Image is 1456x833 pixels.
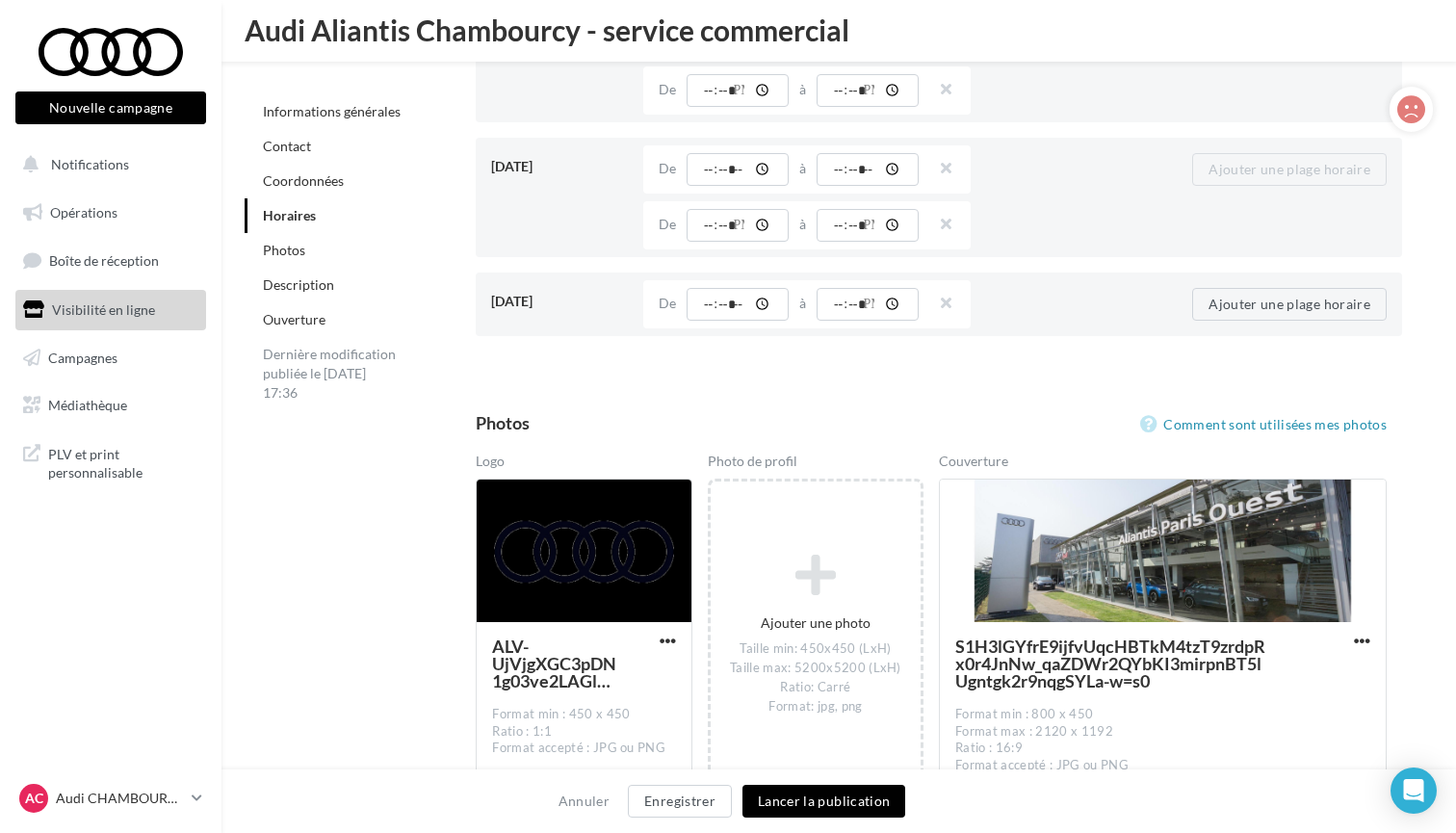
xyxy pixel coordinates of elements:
a: Contact [263,138,311,154]
div: [DATE] [491,149,628,184]
div: Open Intercom Messenger [1391,768,1437,814]
button: Lancer la publication [742,785,905,818]
div: Format min : 450 x 450 [492,706,675,723]
a: PLV et print personnalisable [12,433,210,490]
div: Dernière modification publiée le [DATE] 17:36 [245,337,418,410]
a: Médiathèque [12,385,210,426]
span: ALV-UjVjgXGC3pDN1g03ve2LAGlRLN_KdTnBHCWDpY49_F5X5Uax6Ajx [492,638,620,690]
a: Opérations [12,193,210,233]
button: Nouvelle campagne [15,91,206,124]
span: Audi Aliantis Chambourcy - service commercial [245,15,849,44]
button: Annuler [551,790,617,813]
label: à [799,218,806,231]
div: Format accepté : JPG ou PNG [492,740,675,757]
a: Description [263,276,334,293]
button: Enregistrer [628,785,732,818]
span: Notifications [51,156,129,172]
label: à [799,83,806,96]
a: Photos [263,242,305,258]
button: Ajouter une plage horaire [1192,288,1387,321]
div: Format min : 800 x 450 [955,706,1370,723]
button: Ajouter une plage horaire [1192,153,1387,186]
button: Notifications [12,144,202,185]
a: Ouverture [263,311,325,327]
div: Format accepté : JPG ou PNG [955,757,1370,774]
a: AC Audi CHAMBOURCY [15,780,206,817]
a: Campagnes [12,338,210,378]
div: Ratio : 1:1 [492,723,675,741]
a: Boîte de réception [12,240,210,281]
a: Comment sont utilisées mes photos [1140,413,1387,436]
span: Campagnes [48,349,117,365]
a: Informations générales [263,103,401,119]
p: Audi CHAMBOURCY [56,789,184,808]
div: Couverture [939,452,1387,479]
div: Logo [476,452,691,479]
a: Visibilité en ligne [12,290,210,330]
span: Médiathèque [48,397,127,413]
label: à [799,162,806,175]
span: AC [25,789,43,808]
a: Horaires [263,207,316,223]
label: De [659,297,676,310]
div: Ratio : 16:9 [955,740,1370,757]
a: Coordonnées [263,172,344,189]
span: Opérations [50,204,117,221]
label: De [659,162,676,175]
div: Photos [476,414,530,431]
label: à [799,297,806,310]
span: Visibilité en ligne [52,301,155,318]
div: [DATE] [491,284,628,319]
div: Format max : 2120 x 1192 [955,723,1370,741]
label: De [659,83,676,96]
span: Boîte de réception [49,252,159,269]
div: Photo de profil [708,452,923,479]
label: De [659,218,676,231]
span: PLV et print personnalisable [48,441,198,482]
span: S1H3lGYfrE9ijfvUqcHBTkM4tzT9zrdpRx0r4JnNw_qaZDWr2QYbKI3mirpnBT5lUgntgk2r9nqgSYLa-w=s0 [955,638,1268,690]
